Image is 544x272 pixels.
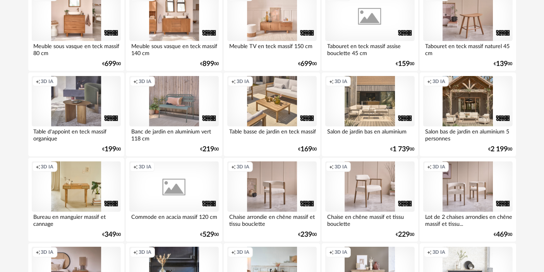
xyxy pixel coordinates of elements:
span: Creation icon [231,78,236,85]
span: 2 199 [491,147,508,152]
span: 139 [496,61,508,67]
span: Creation icon [133,249,138,255]
a: Creation icon 3D IA Table basse de jardin en teck massif €16900 [224,73,320,156]
a: Creation icon 3D IA Banc de jardin en aluminium vert 118 cm €21900 [126,73,222,156]
a: Creation icon 3D IA Table d'appoint en teck massif organique €19900 [28,73,124,156]
span: 3D IA [432,249,445,255]
span: 1 739 [393,147,410,152]
span: Creation icon [36,249,40,255]
div: Tabouret en teck massif naturel 45 cm [423,41,512,57]
div: Chaise en chêne massif et tissu bouclette [325,212,414,227]
div: € 00 [298,147,317,152]
span: 3D IA [237,78,249,85]
div: € 00 [102,147,121,152]
a: Creation icon 3D IA Salon de jardin bas en aluminium €1 73900 [322,73,418,156]
div: € 00 [391,147,415,152]
div: € 00 [494,61,513,67]
span: 3D IA [139,164,151,170]
div: Table d'appoint en teck massif organique [32,126,121,142]
span: Creation icon [231,249,236,255]
div: Commode en acacia massif 120 cm [129,212,218,227]
a: Creation icon 3D IA Lot de 2 chaises arrondies en chêne massif et tissu... €46900 [420,158,516,242]
div: Meuble TV en teck massif 150 cm [227,41,316,57]
span: Creation icon [427,78,432,85]
span: 899 [202,61,214,67]
span: 169 [300,147,312,152]
div: Chaise arrondie en chêne massif et tissu bouclette [227,212,316,227]
div: € 00 [396,61,415,67]
span: 3D IA [139,249,151,255]
div: Bureau en manguier massif et cannage [32,212,121,227]
span: 3D IA [432,164,445,170]
div: Table basse de jardin en teck massif [227,126,316,142]
a: Creation icon 3D IA Commode en acacia massif 120 cm €52900 [126,158,222,242]
span: 3D IA [237,164,249,170]
span: 239 [300,232,312,237]
span: 469 [496,232,508,237]
a: Creation icon 3D IA Chaise en chêne massif et tissu bouclette €22900 [322,158,418,242]
div: Salon bas de jardin en aluminium 5 personnes [423,126,512,142]
div: € 00 [102,232,121,237]
div: Banc de jardin en aluminium vert 118 cm [129,126,218,142]
span: Creation icon [329,78,334,85]
div: Meuble sous vasque en teck massif 80 cm [32,41,121,57]
span: Creation icon [36,164,40,170]
span: Creation icon [329,164,334,170]
div: Tabouret en teck massif assise bouclette 45 cm [325,41,414,57]
a: Creation icon 3D IA Salon bas de jardin en aluminium 5 personnes €2 19900 [420,73,516,156]
div: € 00 [200,61,219,67]
div: € 00 [298,61,317,67]
span: 529 [202,232,214,237]
span: 3D IA [432,78,445,85]
span: Creation icon [231,164,236,170]
div: € 00 [298,232,317,237]
div: € 00 [200,232,219,237]
span: 3D IA [139,78,151,85]
span: 199 [105,147,116,152]
span: 3D IA [335,164,347,170]
span: Creation icon [133,78,138,85]
span: Creation icon [329,249,334,255]
span: Creation icon [427,164,432,170]
span: 349 [105,232,116,237]
div: € 00 [102,61,121,67]
span: Creation icon [36,78,40,85]
span: Creation icon [427,249,432,255]
span: 699 [105,61,116,67]
span: 3D IA [335,78,347,85]
span: 219 [202,147,214,152]
span: 3D IA [335,249,347,255]
div: € 00 [396,232,415,237]
span: 3D IA [41,164,54,170]
div: € 00 [489,147,513,152]
a: Creation icon 3D IA Bureau en manguier massif et cannage €34900 [28,158,124,242]
div: Salon de jardin bas en aluminium [325,126,414,142]
span: 229 [398,232,410,237]
a: Creation icon 3D IA Chaise arrondie en chêne massif et tissu bouclette €23900 [224,158,320,242]
span: 3D IA [41,249,54,255]
span: 3D IA [41,78,54,85]
span: 3D IA [237,249,249,255]
div: € 00 [494,232,513,237]
span: 159 [398,61,410,67]
span: Creation icon [133,164,138,170]
span: 699 [300,61,312,67]
div: Meuble sous vasque en teck massif 140 cm [129,41,218,57]
div: € 00 [200,147,219,152]
div: Lot de 2 chaises arrondies en chêne massif et tissu... [423,212,512,227]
